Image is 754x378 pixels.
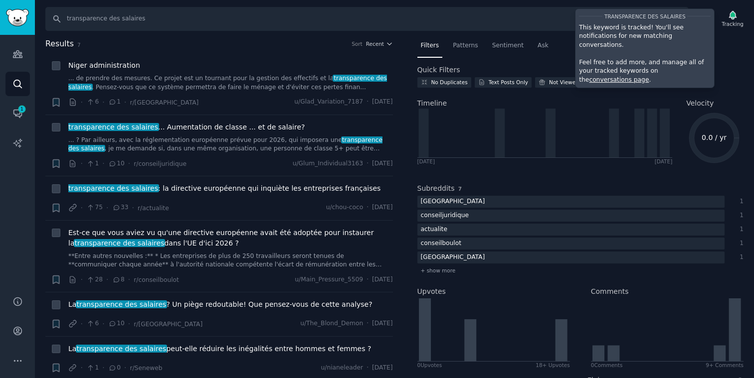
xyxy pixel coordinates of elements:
span: transparence des salaires [76,300,167,308]
input: Search Keyword [45,7,689,31]
div: [DATE] [655,158,673,165]
h2: Subreddits [417,183,455,194]
span: r/[GEOGRAPHIC_DATA] [130,99,198,106]
a: transparence des salaires: la directive européenne qui inquiète les entreprises françaises [68,183,380,194]
a: conversations page [589,76,649,83]
span: u/Glad_Variation_7187 [294,98,363,107]
span: · [81,319,83,329]
span: · [128,274,130,285]
span: · [128,158,130,169]
span: Patterns [453,41,478,50]
span: 8 [112,275,125,284]
span: 7 [458,186,462,192]
span: · [102,97,104,108]
span: [DATE] [372,98,392,107]
span: 1 [108,98,121,107]
div: [GEOGRAPHIC_DATA] [417,252,489,264]
span: ... Aumentation de classe ... et de salaire? [68,122,305,132]
span: · [367,203,369,212]
span: · [367,159,369,168]
div: conseiljuridique [417,210,473,222]
span: Timeline [417,98,447,109]
div: Text Posts Only [489,79,528,86]
span: · [81,158,83,169]
span: 6 [86,319,99,328]
span: · [81,203,83,213]
div: 0 Upvote s [417,362,442,369]
span: · [367,364,369,373]
span: Velocity [686,98,714,109]
span: · [81,97,83,108]
span: transparence des salaires [604,13,686,19]
span: 1 [86,364,99,373]
div: Tracking [722,20,744,27]
span: · [367,275,369,284]
span: 1 [17,106,26,113]
span: transparence des salaires [76,345,167,353]
span: transparence des salaires [67,184,159,192]
a: Est-ce que vous aviez vu qu'une directive européenne avait été adoptée pour instaurer latranspare... [68,228,393,249]
span: 10 [108,319,125,328]
div: Sort [352,40,363,47]
span: · [124,97,126,108]
span: · [102,319,104,329]
span: La peut-elle réduire les inégalités entre hommes et femmes ? [68,344,371,354]
p: This keyword is tracked! You'll see notifications for new matching conversations. [579,23,711,50]
span: Est-ce que vous aviez vu qu'une directive européenne avait été adoptée pour instaurer la dans l'U... [68,228,393,249]
a: Latransparence des salaires? Un piège redoutable! Que pensez-vous de cette analyse? [68,299,373,310]
text: 0.0 / yr [702,133,727,141]
a: Niger administration [68,60,140,71]
div: [DATE] [417,158,435,165]
span: 33 [112,203,129,212]
button: Recent [366,40,393,47]
a: ... de prendre des mesures. Ce projet est un tournant pour la gestion des effectifs et latranspar... [68,74,393,92]
span: [DATE] [372,275,392,284]
span: Results [45,38,74,50]
span: r/conseiljuridique [134,160,187,167]
div: [GEOGRAPHIC_DATA] [417,196,489,208]
span: 28 [86,275,103,284]
div: 1 [735,253,744,262]
span: · [102,363,104,373]
span: · [106,274,108,285]
a: **Entre autres nouvelles :** * Les entreprises de plus de 250 travailleurs seront tenues de **com... [68,252,393,269]
a: 1 [5,101,30,126]
div: 1 [735,225,744,234]
span: 10 [108,159,125,168]
div: 1 [735,239,744,248]
a: Latransparence des salairespeut-elle réduire les inégalités entre hommes et femmes ? [68,344,371,354]
button: Tracking [718,8,747,29]
span: u/The_Blond_Demon [300,319,363,328]
p: Feel free to add more, and manage all of your tracked keywords on the . [579,58,711,85]
img: GummySearch logo [6,9,29,26]
span: u/Glum_Individual3163 [293,159,363,168]
div: 0 Comment s [591,362,623,369]
span: 7 [77,42,81,48]
span: 0 [108,364,121,373]
span: [DATE] [372,159,392,168]
div: 18+ Upvotes [536,362,570,369]
span: · [132,203,134,213]
span: Filters [421,41,439,50]
span: [DATE] [372,319,392,328]
span: [DATE] [372,203,392,212]
span: · [102,158,104,169]
span: · [81,274,83,285]
div: Not Viewed Yet [549,79,588,86]
span: Sentiment [492,41,524,50]
span: u/chou-coco [326,203,364,212]
span: Recent [366,40,384,47]
span: r/actualite [138,205,169,212]
span: · [124,363,126,373]
span: · [106,203,108,213]
span: : la directive européenne qui inquiète les entreprises françaises [68,183,380,194]
div: 1 [735,211,744,220]
span: · [128,319,130,329]
span: · [367,319,369,328]
span: u/Main_Pressure_5509 [295,275,363,284]
span: transparence des salaires [68,75,387,91]
span: r/[GEOGRAPHIC_DATA] [134,321,202,328]
span: u/nianeleader [321,364,363,373]
span: · [367,98,369,107]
